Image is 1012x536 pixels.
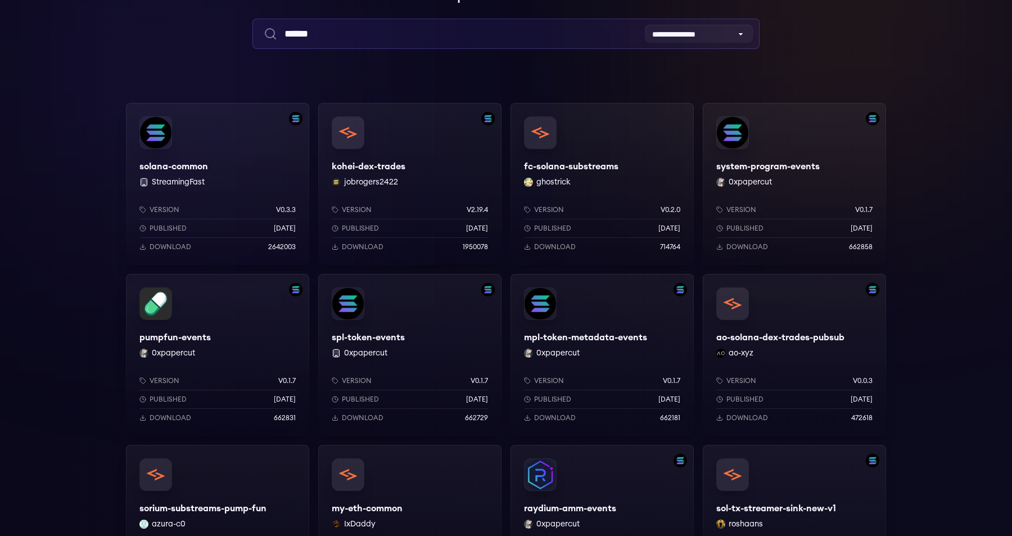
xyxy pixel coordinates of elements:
p: v0.1.7 [278,376,296,385]
p: Version [534,376,564,385]
p: Download [150,242,191,251]
p: Version [726,376,756,385]
a: Filter by solana networkao-solana-dex-trades-pubsubao-solana-dex-trades-pubsubao-xyz ao-xyzVersio... [703,274,886,436]
a: Filter by solana networkkohei-dex-tradeskohei-dex-tradesjobrogers2422 jobrogers2422Versionv2.19.4... [318,103,502,265]
button: StreamingFast [152,177,205,188]
p: v2.19.4 [467,205,488,214]
p: Version [150,205,179,214]
p: 662729 [465,413,488,422]
a: Filter by solana networkmpl-token-metadata-eventsmpl-token-metadata-events0xpapercut 0xpapercutVe... [510,274,694,436]
button: roshaans [729,519,763,530]
p: Published [534,395,571,404]
p: Download [534,413,576,422]
p: v0.1.7 [663,376,680,385]
p: v0.1.7 [471,376,488,385]
button: 0xpapercut [536,519,580,530]
p: Published [726,224,763,233]
img: Filter by solana network [481,112,495,125]
p: Version [150,376,179,385]
p: Version [726,205,756,214]
img: Filter by solana network [866,454,879,467]
p: [DATE] [466,224,488,233]
p: v0.0.3 [853,376,873,385]
img: Filter by solana network [866,112,879,125]
button: 0xpapercut [536,348,580,359]
p: Version [534,205,564,214]
p: Download [342,242,383,251]
p: Download [534,242,576,251]
p: [DATE] [851,395,873,404]
button: 0xpapercut [152,348,195,359]
p: Published [534,224,571,233]
p: [DATE] [274,395,296,404]
p: Download [726,242,768,251]
p: v0.3.3 [276,205,296,214]
p: Version [342,376,372,385]
p: [DATE] [658,395,680,404]
p: Published [342,395,379,404]
img: Filter by solana network [866,283,879,296]
button: ao-xyz [729,348,753,359]
p: Download [150,413,191,422]
p: Published [150,224,187,233]
a: Filter by solana networkspl-token-eventsspl-token-events 0xpapercutVersionv0.1.7Published[DATE]Do... [318,274,502,436]
a: Filter by solana networkpumpfun-eventspumpfun-events0xpapercut 0xpapercutVersionv0.1.7Published[D... [126,274,309,436]
p: Published [150,395,187,404]
p: 1950078 [463,242,488,251]
p: 662181 [660,413,680,422]
button: IxDaddy [344,519,376,530]
p: [DATE] [466,395,488,404]
button: 0xpapercut [729,177,772,188]
p: v0.2.0 [661,205,680,214]
p: v0.1.7 [855,205,873,214]
img: Filter by solana network [289,283,302,296]
p: 714764 [660,242,680,251]
p: [DATE] [851,224,873,233]
img: Filter by solana network [481,283,495,296]
img: Filter by solana network [289,112,302,125]
p: Published [342,224,379,233]
button: 0xpapercut [344,348,387,359]
p: Download [726,413,768,422]
p: Download [342,413,383,422]
img: Filter by solana network [674,283,687,296]
p: Version [342,205,372,214]
button: ghostrick [536,177,571,188]
a: Filter by solana networksystem-program-eventssystem-program-events0xpapercut 0xpapercutVersionv0.... [703,103,886,265]
a: fc-solana-substreamsfc-solana-substreamsghostrick ghostrickVersionv0.2.0Published[DATE]Download71... [510,103,694,265]
button: jobrogers2422 [344,177,398,188]
p: 662831 [274,413,296,422]
p: 662858 [849,242,873,251]
p: Published [726,395,763,404]
p: [DATE] [274,224,296,233]
a: Filter by solana networksolana-commonsolana-common StreamingFastVersionv0.3.3Published[DATE]Downl... [126,103,309,265]
p: 472618 [851,413,873,422]
p: 2642003 [268,242,296,251]
button: azura-c0 [152,519,186,530]
p: [DATE] [658,224,680,233]
img: Filter by solana network [674,454,687,467]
